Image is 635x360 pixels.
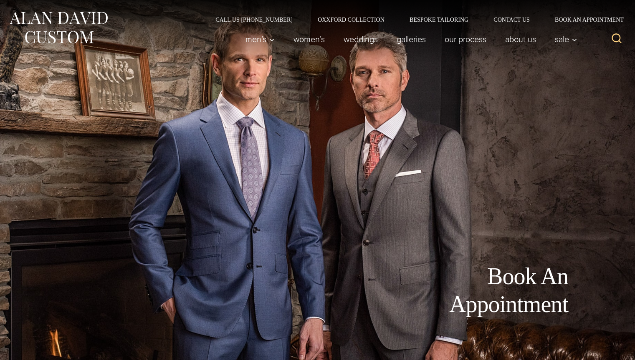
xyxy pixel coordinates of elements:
[542,17,627,22] a: Book an Appointment
[305,17,397,22] a: Oxxford Collection
[435,31,496,47] a: Our Process
[387,31,435,47] a: Galleries
[496,31,546,47] a: About Us
[555,35,577,43] span: Sale
[8,9,109,46] img: Alan David Custom
[284,31,334,47] a: Women’s
[203,17,305,22] a: Call Us [PHONE_NUMBER]
[334,31,387,47] a: weddings
[481,17,542,22] a: Contact Us
[245,35,275,43] span: Men’s
[607,29,627,49] button: View Search Form
[380,262,568,318] h1: Book An Appointment
[397,17,481,22] a: Bespoke Tailoring
[236,31,582,47] nav: Primary Navigation
[203,17,627,22] nav: Secondary Navigation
